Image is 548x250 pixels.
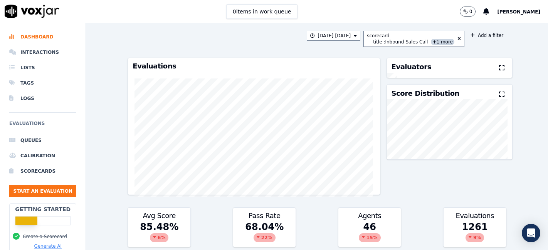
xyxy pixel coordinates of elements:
a: Queues [9,133,76,148]
a: Tags [9,75,76,91]
button: [PERSON_NAME] [497,7,548,16]
div: 22 % [254,233,276,242]
a: Scorecards [9,163,76,179]
h3: Evaluators [392,63,431,70]
div: 15 % [359,233,381,242]
div: title : Inbound Sales Call [373,39,454,45]
div: 6 % [150,233,168,242]
img: voxjar logo [5,5,59,18]
a: Logs [9,91,76,106]
h3: Agents [343,212,396,219]
div: 1261 [444,221,506,247]
button: 0items in work queue [226,4,298,19]
div: 85.48 % [128,221,190,247]
h3: Evaluations [448,212,501,219]
button: 0 [460,7,484,17]
h2: Getting Started [15,205,71,213]
a: Lists [9,60,76,75]
button: Create a Scorecard [23,233,67,240]
span: [PERSON_NAME] [497,9,540,15]
h3: Pass Rate [238,212,291,219]
div: Open Intercom Messenger [522,224,540,242]
p: 0 [469,8,472,15]
h3: Evaluations [133,63,375,70]
div: 46 [338,221,401,247]
h3: Score Distribution [392,90,459,97]
span: +1 more [431,39,454,45]
div: scorecard [367,33,454,39]
button: [DATE]-[DATE] [307,31,361,41]
a: Dashboard [9,29,76,45]
button: 0 [460,7,476,17]
h3: Avg Score [133,212,186,219]
div: 9 % [466,233,484,242]
a: Interactions [9,45,76,60]
button: scorecard title :Inbound Sales Call +1 more [363,31,464,47]
div: 68.04 % [233,221,296,247]
h6: Evaluations [9,119,76,133]
button: Start an Evaluation [9,185,76,197]
a: Calibration [9,148,76,163]
button: Add a filter [467,31,506,40]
